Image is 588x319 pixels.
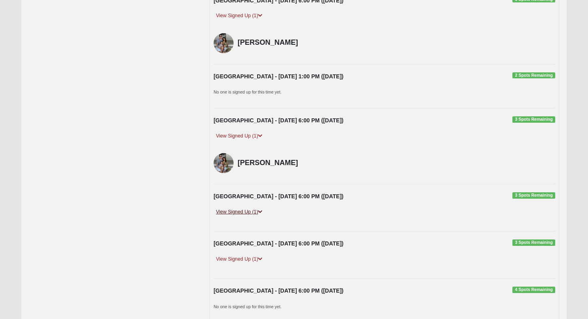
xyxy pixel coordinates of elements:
h4: [PERSON_NAME] [238,38,320,47]
img: Madison Edwards [214,33,234,53]
strong: [GEOGRAPHIC_DATA] - [DATE] 1:00 PM ([DATE]) [214,73,344,80]
span: 4 Spots Remaining [512,287,555,293]
strong: [GEOGRAPHIC_DATA] - [DATE] 6:00 PM ([DATE]) [214,117,344,124]
a: View Signed Up (1) [214,255,265,263]
strong: [GEOGRAPHIC_DATA] - [DATE] 6:00 PM ([DATE]) [214,287,344,294]
a: View Signed Up (1) [214,208,265,216]
strong: [GEOGRAPHIC_DATA] - [DATE] 6:00 PM ([DATE]) [214,193,344,199]
small: No one is signed up for this time yet. [214,90,282,94]
span: 3 Spots Remaining [512,239,555,246]
h4: [PERSON_NAME] [238,159,320,167]
strong: [GEOGRAPHIC_DATA] - [DATE] 6:00 PM ([DATE]) [214,240,344,247]
span: 3 Spots Remaining [512,116,555,123]
span: 3 Spots Remaining [512,192,555,199]
a: View Signed Up (1) [214,12,265,20]
a: View Signed Up (1) [214,132,265,140]
small: No one is signed up for this time yet. [214,304,282,309]
span: 2 Spots Remaining [512,72,555,79]
img: Madison Edwards [214,153,234,173]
